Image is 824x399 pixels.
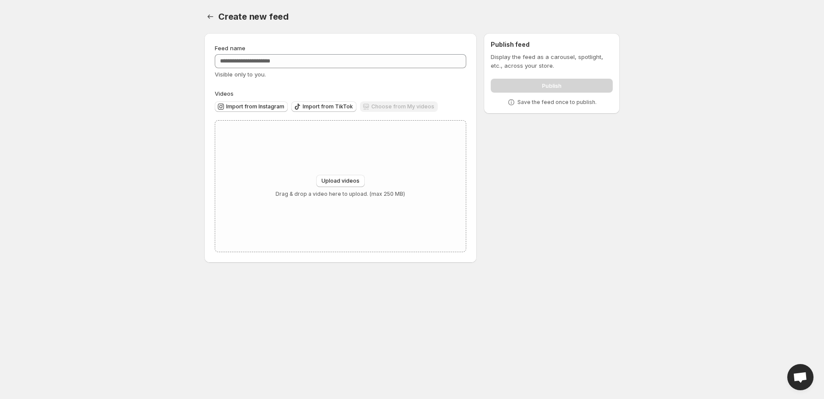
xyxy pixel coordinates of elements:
[215,45,245,52] span: Feed name
[321,177,360,184] span: Upload videos
[517,99,597,106] p: Save the feed once to publish.
[291,101,356,112] button: Import from TikTok
[215,71,266,78] span: Visible only to you.
[491,52,613,70] p: Display the feed as a carousel, spotlight, etc., across your store.
[303,103,353,110] span: Import from TikTok
[276,191,405,198] p: Drag & drop a video here to upload. (max 250 MB)
[787,364,814,390] a: Open chat
[226,103,284,110] span: Import from Instagram
[218,11,289,22] span: Create new feed
[215,90,234,97] span: Videos
[491,40,613,49] h2: Publish feed
[316,175,365,187] button: Upload videos
[215,101,288,112] button: Import from Instagram
[204,10,216,23] button: Settings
